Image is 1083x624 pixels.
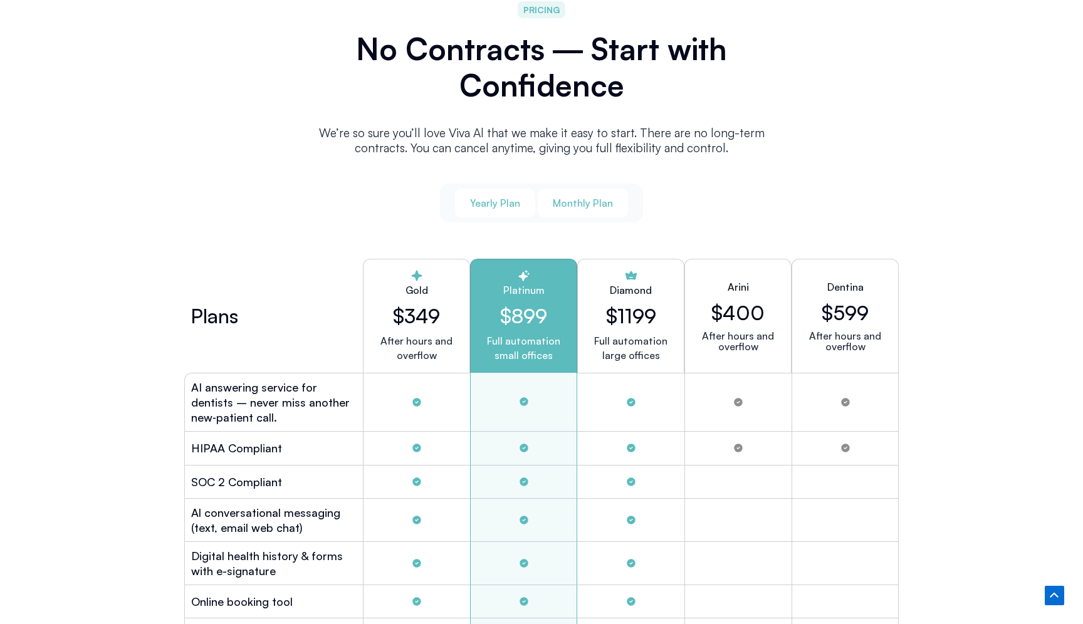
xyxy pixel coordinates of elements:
h2: $1199 [606,304,656,328]
h2: $349 [374,304,459,328]
p: Full automation large offices [594,334,667,363]
h2: Arini [728,279,749,294]
h2: $599 [822,301,869,325]
h2: Plans [191,308,238,323]
p: Full automation small offices [481,334,567,363]
p: After hours and overflow [802,331,888,352]
p: After hours and overflow [695,331,781,352]
h2: No Contracts ― Start with Confidence [303,31,780,103]
h2: $899 [481,304,567,328]
span: Monthly Plan [553,196,613,210]
h2: Platinum [481,283,567,298]
h2: Online booking tool [191,594,293,609]
p: We’re so sure you’ll love Viva Al that we make it easy to start. There are no long-term contracts... [303,125,780,155]
h2: Diamond [610,283,652,298]
h2: SOC 2 Compliant [191,474,282,489]
span: PRICING [523,3,560,17]
h2: Digital health history & forms with e-signature [191,548,357,578]
h2: $400 [711,301,765,325]
h2: Gold [374,283,459,298]
span: Yearly Plan [470,196,520,210]
h2: HIPAA Compliant [191,440,282,455]
p: After hours and overflow [374,334,459,363]
h2: AI answering service for dentists – never miss another new‑patient call. [191,380,357,425]
h2: Al conversational messaging (text, email web chat) [191,505,357,535]
h2: Dentina [827,279,864,294]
